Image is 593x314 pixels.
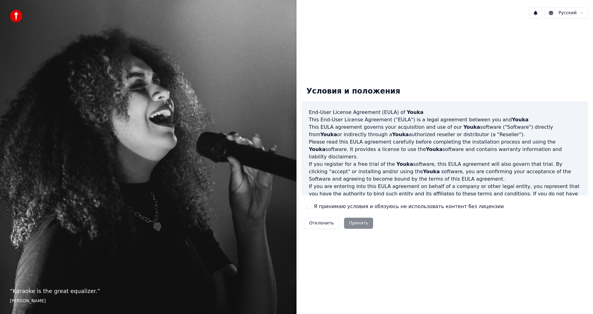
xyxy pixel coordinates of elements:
[309,161,581,183] p: If you register for a free trial of the software, this EULA agreement will also govern that trial...
[309,116,581,124] p: This End-User License Agreement ("EULA") is a legal agreement between you and
[10,10,22,22] img: youka
[10,287,287,295] p: “ Karaoke is the great equalizer. ”
[309,109,581,116] h3: End-User License Agreement (EULA) of
[10,298,287,304] footer: [PERSON_NAME]
[320,132,337,137] span: Youka
[397,161,413,167] span: Youka
[304,218,339,229] button: Отклонить
[309,124,581,138] p: This EULA agreement governs your acquisition and use of our software ("Software") directly from o...
[301,82,405,101] div: Условия и положения
[314,203,504,210] label: Я принимаю условия и обязуюсь не использовать контент без лицензии
[309,146,326,152] span: Youka
[512,117,528,123] span: Youka
[423,169,440,174] span: Youka
[407,109,423,115] span: Youka
[463,124,480,130] span: Youka
[309,183,581,212] p: If you are entering into this EULA agreement on behalf of a company or other legal entity, you re...
[392,132,409,137] span: Youka
[309,138,581,161] p: Please read this EULA agreement carefully before completing the installation process and using th...
[426,146,443,152] span: Youka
